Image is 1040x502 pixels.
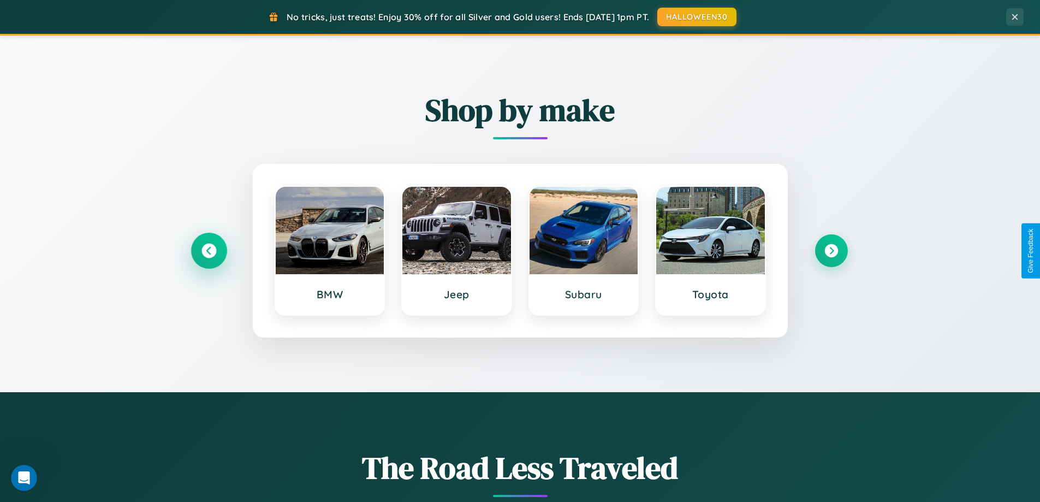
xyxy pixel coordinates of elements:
[657,8,736,26] button: HALLOWEEN30
[1027,229,1035,273] div: Give Feedback
[193,89,848,131] h2: Shop by make
[540,288,627,301] h3: Subaru
[287,288,373,301] h3: BMW
[287,11,649,22] span: No tricks, just treats! Enjoy 30% off for all Silver and Gold users! Ends [DATE] 1pm PT.
[11,465,37,491] iframe: Intercom live chat
[193,447,848,489] h1: The Road Less Traveled
[667,288,754,301] h3: Toyota
[413,288,500,301] h3: Jeep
